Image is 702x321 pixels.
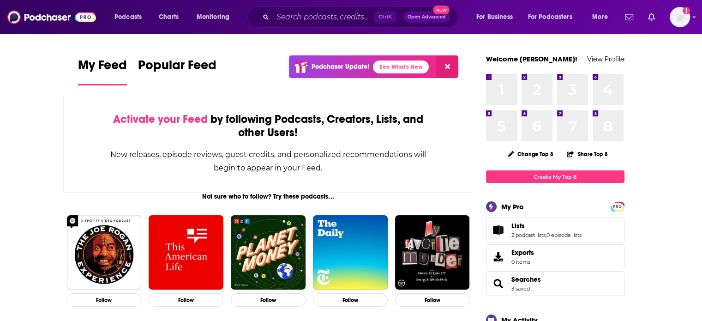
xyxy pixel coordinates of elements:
a: Popular Feed [138,57,216,85]
span: Open Advanced [408,15,446,19]
button: open menu [522,10,586,24]
a: 0 episode lists [546,232,582,238]
span: For Podcasters [528,11,572,24]
span: Lists [486,218,624,242]
span: Exports [489,250,508,263]
span: Exports [511,248,534,257]
a: Searches [489,277,508,290]
a: My Feed [78,57,127,85]
button: Change Top 8 [502,148,559,160]
div: My Pro [501,202,524,211]
p: Podchaser Update! [312,63,369,71]
a: PRO [612,203,623,210]
a: View Profile [587,55,624,63]
img: Planet Money [231,215,306,290]
img: User Profile [670,7,690,27]
button: Open AdvancedNew [403,12,450,23]
img: The Daily [313,215,388,290]
a: 2 podcast lists [511,232,546,238]
img: Podchaser - Follow, Share and Rate Podcasts [7,8,96,26]
div: by following Podcasts, Creators, Lists, and other Users! [110,113,427,139]
button: Follow [67,293,142,307]
span: Ctrl K [374,11,396,23]
span: My Feed [78,57,127,79]
input: Search podcasts, credits, & more... [273,10,374,24]
span: Popular Feed [138,57,216,79]
span: Searches [486,271,624,296]
a: Show notifications dropdown [621,9,637,25]
span: PRO [612,203,623,210]
a: Welcome [PERSON_NAME]! [486,55,577,63]
button: Share Top 8 [566,145,608,163]
span: Monitoring [197,11,229,24]
div: Not sure who to follow? Try these podcasts... [63,193,474,200]
button: Show profile menu [670,7,690,27]
a: Lists [511,222,582,230]
button: open menu [108,10,154,24]
a: Create My Top 8 [486,170,624,183]
button: open menu [190,10,241,24]
svg: Add a profile image [683,7,690,14]
button: Follow [149,293,223,307]
a: Lists [489,224,508,236]
button: open menu [586,10,619,24]
span: Charts [159,11,179,24]
span: More [592,11,608,24]
div: New releases, episode reviews, guest credits, and personalized recommendations will begin to appe... [110,148,427,175]
span: Podcasts [114,11,142,24]
a: Show notifications dropdown [644,9,659,25]
span: , [546,232,546,238]
span: For Business [476,11,513,24]
img: The Joe Rogan Experience [67,215,142,290]
a: Exports [486,244,624,269]
a: Searches [511,275,541,284]
button: Follow [395,293,470,307]
span: 0 items [511,259,534,265]
button: Follow [231,293,306,307]
button: Follow [313,293,388,307]
span: New [433,6,450,14]
span: Lists [511,222,525,230]
button: open menu [470,10,524,24]
span: Activate your Feed [113,112,208,126]
a: Charts [153,10,184,24]
a: 3 saved [511,285,530,292]
img: My Favorite Murder with Karen Kilgariff and Georgia Hardstark [395,215,470,290]
img: This American Life [149,215,223,290]
a: See What's New [373,61,429,73]
div: Search podcasts, credits, & more... [256,6,467,28]
span: Logged in as gbrussel [670,7,690,27]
